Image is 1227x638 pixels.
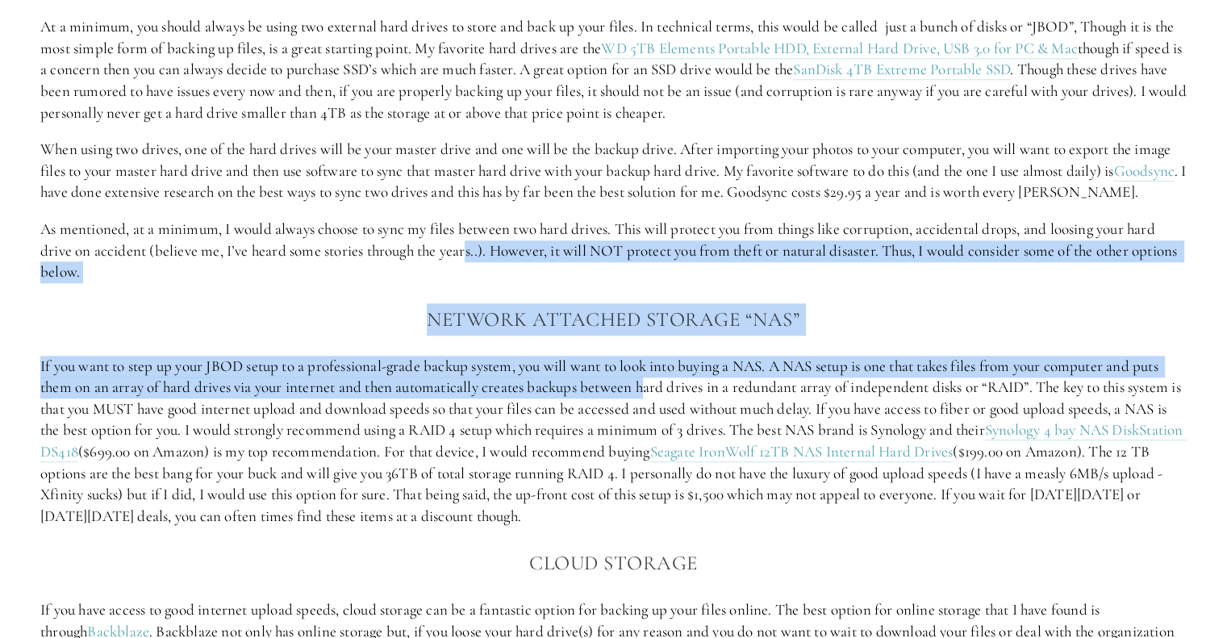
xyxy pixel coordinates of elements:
[40,420,1187,462] a: Synology 4 bay NAS DiskStation DS418
[1113,161,1175,181] a: Goodsync
[793,60,1010,80] a: SanDisk 4TB Extreme Portable SSD
[40,356,1187,527] p: If you want to step up your JBOD setup to a professional-grade backup system, you will want to lo...
[40,547,1187,579] h3: Cloud Storage
[40,139,1187,203] p: When using two drives, one of the hard drives will be your master drive and one will be the backu...
[40,16,1187,123] p: At a minimum, you should always be using two external hard drives to store and back up your files...
[40,303,1187,336] h3: Network Attached Storage “NAS”
[649,442,953,462] a: Seagate IronWolf 12TB NAS Internal Hard Drives
[40,219,1187,283] p: As mentioned, at a minimum, I would always choose to sync my files between two hard drives. This ...
[601,39,1078,59] a: WD 5TB Elements Portable HDD, External Hard Drive, USB 3.0 for PC & Mac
